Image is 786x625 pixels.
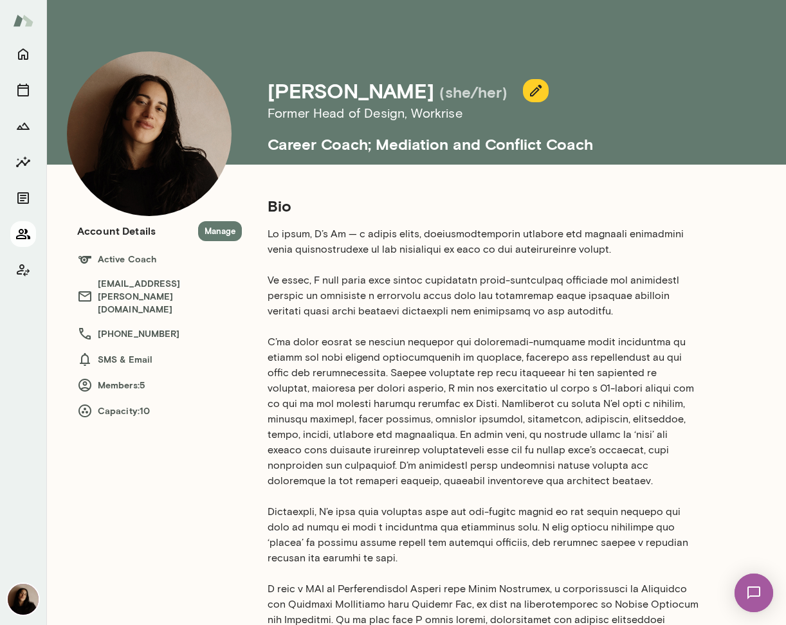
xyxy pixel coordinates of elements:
[198,221,242,241] button: Manage
[77,377,242,393] h6: Members: 5
[8,584,39,615] img: Fiona Nodar
[10,149,36,175] button: Insights
[268,123,771,154] h5: Career Coach; Mediation and Conflict Coach
[77,326,242,341] h6: [PHONE_NUMBER]
[77,251,242,267] h6: Active Coach
[10,257,36,283] button: Client app
[13,8,33,33] img: Mento
[10,185,36,211] button: Documents
[268,78,434,103] h4: [PERSON_NAME]
[268,103,771,123] h6: Former Head of Design , Workrise
[10,221,36,247] button: Members
[77,403,242,419] h6: Capacity: 10
[77,223,156,239] h6: Account Details
[10,41,36,67] button: Home
[67,51,232,216] img: Fiona Nodar
[77,277,242,316] h6: [EMAIL_ADDRESS][PERSON_NAME][DOMAIN_NAME]
[439,82,507,102] h5: (she/her)
[77,352,242,367] h6: SMS & Email
[10,77,36,103] button: Sessions
[10,113,36,139] button: Growth Plan
[268,195,700,216] h5: Bio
